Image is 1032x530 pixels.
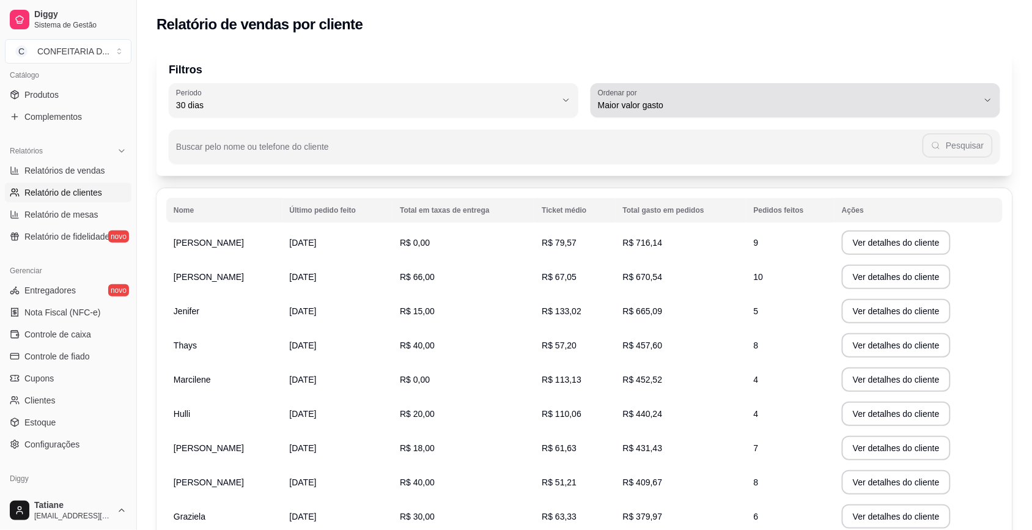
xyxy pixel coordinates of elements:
a: Planos [5,488,131,508]
span: [DATE] [290,238,317,248]
span: R$ 440,24 [623,409,663,419]
span: Controle de caixa [24,328,91,340]
button: Ver detalhes do cliente [842,402,951,426]
span: [EMAIL_ADDRESS][DOMAIN_NAME] [34,511,112,521]
th: Último pedido feito [282,198,393,223]
th: Ações [835,198,1003,223]
span: R$ 670,54 [623,272,663,282]
span: R$ 67,05 [542,272,577,282]
span: R$ 409,67 [623,477,663,487]
span: R$ 63,33 [542,512,577,521]
span: 7 [754,443,759,453]
a: Configurações [5,435,131,454]
span: R$ 452,52 [623,375,663,385]
span: R$ 133,02 [542,306,581,316]
span: Tatiane [34,500,112,511]
span: Estoque [24,416,56,429]
span: [DATE] [290,409,317,419]
span: Maior valor gasto [598,99,978,111]
button: Ver detalhes do cliente [842,367,951,392]
span: Jenifer [174,306,199,316]
span: [PERSON_NAME] [174,443,244,453]
span: R$ 0,00 [400,375,430,385]
span: Configurações [24,438,79,451]
span: Thays [174,340,197,350]
span: Entregadores [24,284,76,296]
span: C [15,45,28,57]
span: [PERSON_NAME] [174,272,244,282]
div: Catálogo [5,65,131,85]
th: Pedidos feitos [746,198,835,223]
span: R$ 61,63 [542,443,577,453]
span: R$ 379,97 [623,512,663,521]
th: Total gasto em pedidos [616,198,746,223]
button: Ver detalhes do cliente [842,265,951,289]
span: [PERSON_NAME] [174,238,244,248]
button: Ordenar porMaior valor gasto [591,83,1000,117]
button: Ver detalhes do cliente [842,299,951,323]
button: Ver detalhes do cliente [842,333,951,358]
span: 10 [754,272,764,282]
span: Controle de fiado [24,350,90,363]
span: [DATE] [290,443,317,453]
a: Produtos [5,85,131,105]
button: Ver detalhes do cliente [842,436,951,460]
span: Complementos [24,111,82,123]
span: Relatório de clientes [24,186,102,199]
a: DiggySistema de Gestão [5,5,131,34]
span: 4 [754,409,759,419]
a: Nota Fiscal (NFC-e) [5,303,131,322]
span: R$ 66,00 [400,272,435,282]
a: Cupons [5,369,131,388]
span: Relatórios de vendas [24,164,105,177]
span: R$ 57,20 [542,340,577,350]
span: [DATE] [290,272,317,282]
a: Relatório de fidelidadenovo [5,227,131,246]
th: Ticket médio [534,198,615,223]
span: Nota Fiscal (NFC-e) [24,306,100,318]
span: [DATE] [290,340,317,350]
span: R$ 0,00 [400,238,430,248]
a: Relatório de mesas [5,205,131,224]
span: R$ 79,57 [542,238,577,248]
span: R$ 18,00 [400,443,435,453]
span: Graziela [174,512,205,521]
button: Select a team [5,39,131,64]
input: Buscar pelo nome ou telefone do cliente [176,145,923,158]
span: R$ 431,43 [623,443,663,453]
label: Ordenar por [598,87,641,98]
span: R$ 716,14 [623,238,663,248]
span: Marcilene [174,375,211,385]
span: 5 [754,306,759,316]
p: Filtros [169,61,1000,78]
span: R$ 113,13 [542,375,581,385]
a: Controle de fiado [5,347,131,366]
span: R$ 20,00 [400,409,435,419]
span: Relatórios [10,146,43,156]
span: Relatório de fidelidade [24,230,109,243]
div: CONFEITARIA D ... [37,45,109,57]
a: Estoque [5,413,131,432]
span: 30 dias [176,99,556,111]
span: [DATE] [290,306,317,316]
span: 9 [754,238,759,248]
span: [PERSON_NAME] [174,477,244,487]
a: Controle de caixa [5,325,131,344]
div: Gerenciar [5,261,131,281]
span: R$ 15,00 [400,306,435,316]
span: Sistema de Gestão [34,20,127,30]
a: Clientes [5,391,131,410]
span: R$ 40,00 [400,477,435,487]
span: R$ 51,21 [542,477,577,487]
span: Diggy [34,9,127,20]
span: [DATE] [290,477,317,487]
button: Período30 dias [169,83,578,117]
span: [DATE] [290,512,317,521]
button: Tatiane[EMAIL_ADDRESS][DOMAIN_NAME] [5,496,131,525]
span: Clientes [24,394,56,407]
span: R$ 30,00 [400,512,435,521]
span: Cupons [24,372,54,385]
span: Relatório de mesas [24,208,98,221]
a: Complementos [5,107,131,127]
th: Nome [166,198,282,223]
